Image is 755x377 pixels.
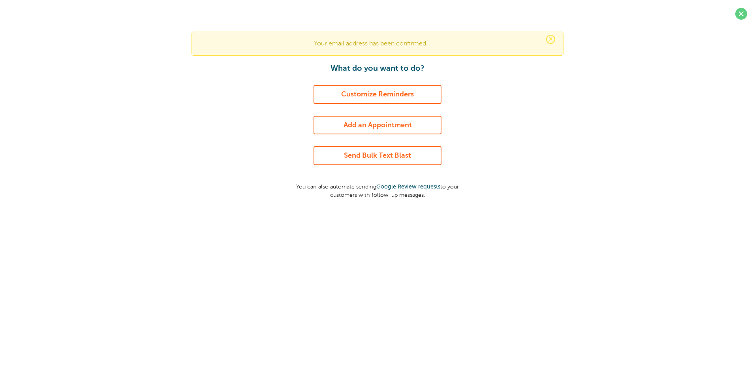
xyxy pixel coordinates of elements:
[200,40,555,47] p: Your email address has been confirmed!
[289,177,466,199] p: You can also automate sending to your customers with follow-up messages.
[289,64,466,73] h1: What do you want to do?
[376,183,440,190] a: Google Review requests
[314,116,441,135] a: Add an Appointment
[314,146,441,165] a: Send Bulk Text Blast
[314,85,441,104] a: Customize Reminders
[546,35,555,44] span: ×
